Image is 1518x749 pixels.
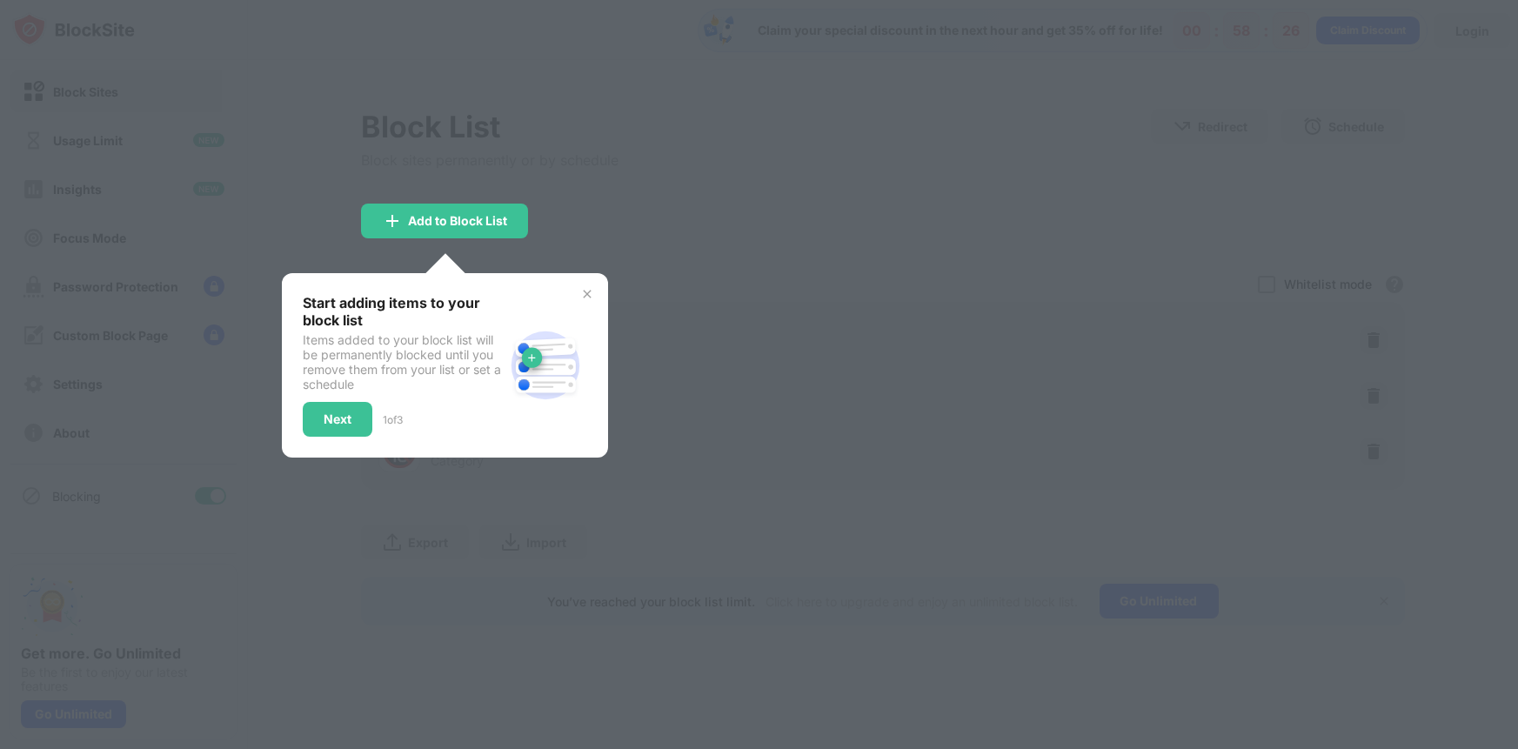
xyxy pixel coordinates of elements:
[303,332,504,391] div: Items added to your block list will be permanently blocked until you remove them from your list o...
[383,413,403,426] div: 1 of 3
[324,412,351,426] div: Next
[408,214,507,228] div: Add to Block List
[504,324,587,407] img: block-site.svg
[580,287,594,301] img: x-button.svg
[303,294,504,329] div: Start adding items to your block list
